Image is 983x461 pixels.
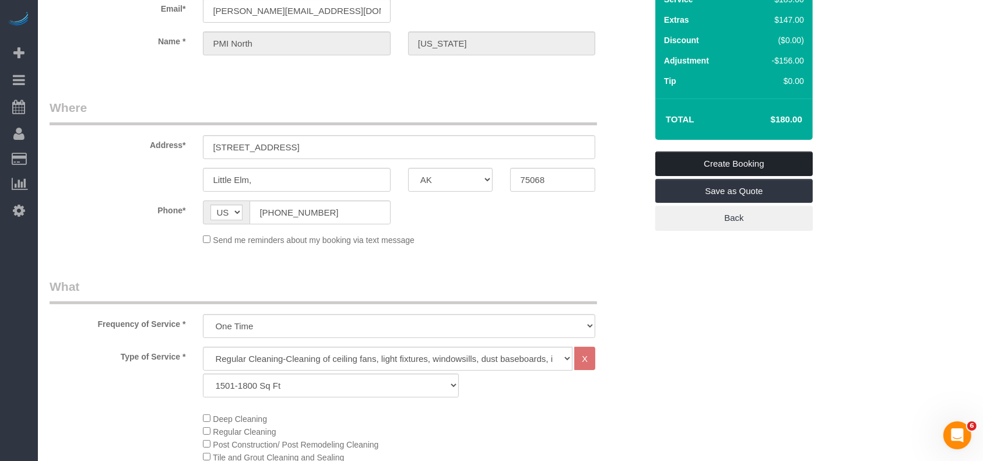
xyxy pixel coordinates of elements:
span: Post Construction/ Post Remodeling Cleaning [213,440,378,449]
label: Frequency of Service * [41,314,194,330]
input: Zip Code* [510,168,595,192]
label: Name * [41,31,194,47]
input: Phone* [250,200,390,224]
img: Automaid Logo [7,12,30,28]
h4: $180.00 [736,115,802,125]
iframe: Intercom live chat [943,421,971,449]
div: $0.00 [747,75,804,87]
label: Tip [664,75,676,87]
label: Adjustment [664,55,709,66]
span: Send me reminders about my booking via text message [213,235,415,245]
div: ($0.00) [747,34,804,46]
div: -$156.00 [747,55,804,66]
a: Save as Quote [655,179,813,203]
div: $147.00 [747,14,804,26]
span: Regular Cleaning [213,427,276,437]
a: Create Booking [655,152,813,176]
input: City* [203,168,390,192]
label: Type of Service * [41,347,194,363]
label: Phone* [41,200,194,216]
label: Discount [664,34,699,46]
label: Extras [664,14,689,26]
legend: What [50,278,597,304]
span: 6 [967,421,977,431]
a: Back [655,206,813,230]
input: First Name* [203,31,390,55]
label: Address* [41,135,194,151]
legend: Where [50,99,597,125]
span: Deep Cleaning [213,414,267,424]
input: Last Name* [408,31,595,55]
strong: Total [666,114,694,124]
